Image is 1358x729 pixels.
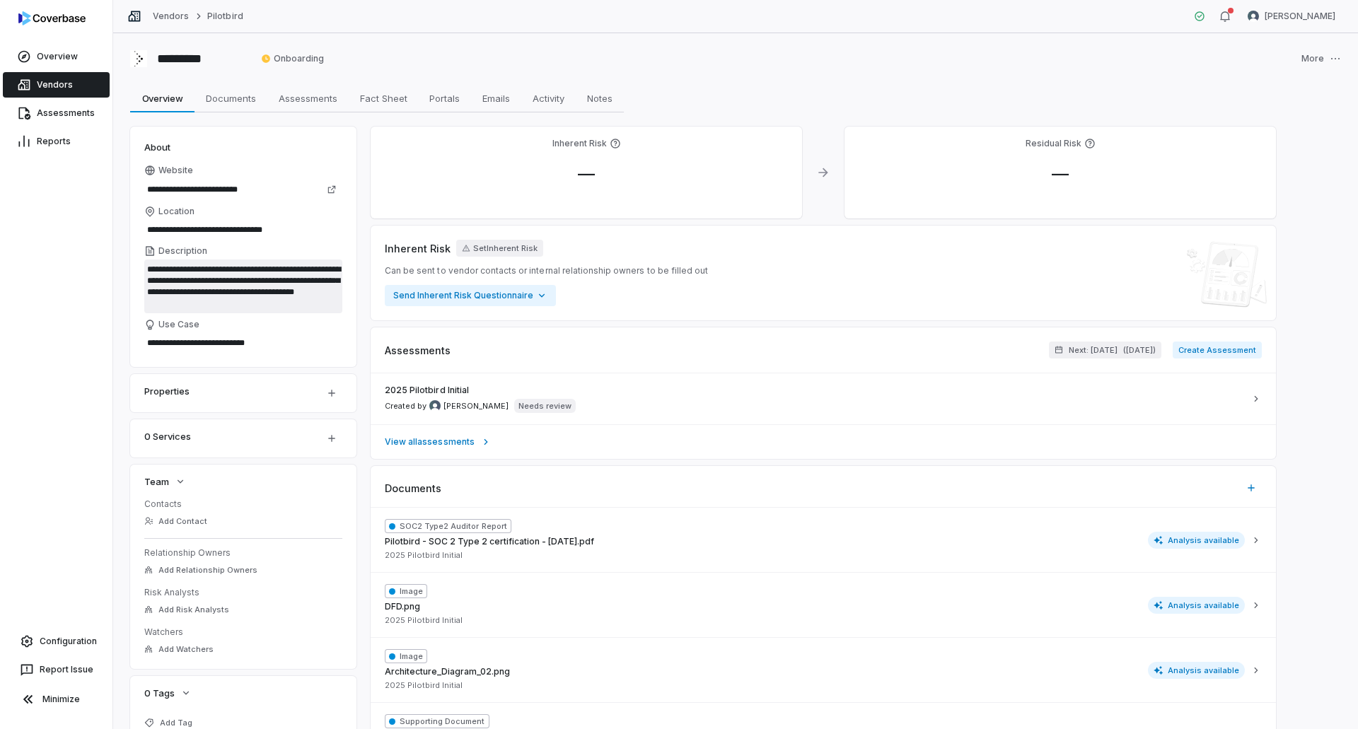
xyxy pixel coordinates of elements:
[385,536,594,547] span: Pilotbird - SOC 2 Type 2 certification - [DATE].pdf
[3,100,110,126] a: Assessments
[137,89,189,107] span: Overview
[371,373,1276,424] a: 2025 Pilotbird InitialCreated by Melanie Lorent avatar[PERSON_NAME]Needs review
[1123,345,1156,356] span: ( [DATE] )
[385,385,469,396] span: 2025 Pilotbird Initial
[424,89,465,107] span: Portals
[385,436,475,448] span: View all assessments
[140,680,196,706] button: 0 Tags
[158,165,193,176] span: Website
[144,259,342,313] textarea: Description
[3,72,110,98] a: Vendors
[207,11,243,22] a: Pilotbird
[144,547,342,559] dt: Relationship Owners
[144,687,175,699] span: 0 Tags
[158,605,229,615] span: Add Risk Analysts
[3,44,110,69] a: Overview
[385,649,427,663] span: Image
[144,498,342,510] dt: Contacts
[385,285,556,306] button: Send Inherent Risk Questionnaire
[385,615,463,626] span: 2025 Pilotbird Initial
[1173,342,1262,358] button: Create Assessment
[385,481,441,496] span: Documents
[158,644,214,655] span: Add Watchers
[1040,163,1080,184] span: —
[1265,11,1335,22] span: [PERSON_NAME]
[371,637,1276,702] button: ImageArchitecture_Diagram_02.png2025 Pilotbird InitialAnalysis available
[200,89,262,107] span: Documents
[518,400,571,412] p: Needs review
[371,424,1276,459] a: View allassessments
[1297,44,1345,74] button: More
[140,469,190,494] button: Team
[385,601,420,612] span: DFD.png
[144,220,342,240] input: Location
[158,245,207,257] span: Description
[552,138,607,149] h4: Inherent Risk
[385,343,451,358] span: Assessments
[385,265,708,276] span: Can be sent to vendor contacts or internal relationship owners to be filled out
[385,550,463,561] span: 2025 Pilotbird Initial
[18,11,86,25] img: logo-D7KZi-bG.svg
[354,89,413,107] span: Fact Sheet
[1248,11,1259,22] img: Melanie Lorent avatar
[144,626,342,638] dt: Watchers
[1049,342,1161,358] button: Next: [DATE]([DATE])
[160,718,192,728] span: Add Tag
[158,206,195,217] span: Location
[1148,597,1246,614] span: Analysis available
[1239,6,1344,27] button: Melanie Lorent avatar[PERSON_NAME]
[144,141,170,153] span: About
[1148,662,1246,679] span: Analysis available
[443,401,509,412] span: [PERSON_NAME]
[567,163,606,184] span: —
[429,400,441,412] img: Melanie Lorent avatar
[144,333,342,353] textarea: Use Case
[3,129,110,154] a: Reports
[144,475,169,488] span: Team
[456,240,543,257] button: SetInherent Risk
[371,572,1276,637] button: ImageDFD.png2025 Pilotbird InitialAnalysis available
[1026,138,1081,149] h4: Residual Risk
[371,508,1276,572] button: SOC2 Type2 Auditor ReportPilotbird - SOC 2 Type 2 certification - [DATE].pdf2025 Pilotbird Initia...
[385,400,509,412] span: Created by
[527,89,570,107] span: Activity
[385,584,427,598] span: Image
[153,11,189,22] a: Vendors
[261,53,324,64] span: Onboarding
[1069,345,1118,356] span: Next: [DATE]
[6,657,107,682] button: Report Issue
[581,89,618,107] span: Notes
[385,680,463,691] span: 2025 Pilotbird Initial
[385,666,510,677] span: Architecture_Diagram_02.png
[477,89,516,107] span: Emails
[144,587,342,598] dt: Risk Analysts
[385,714,489,728] span: Supporting Document
[6,685,107,713] button: Minimize
[385,241,451,256] span: Inherent Risk
[144,180,318,199] input: Website
[158,565,257,576] span: Add Relationship Owners
[1148,532,1246,549] span: Analysis available
[158,319,199,330] span: Use Case
[385,519,511,533] span: SOC2 Type2 Auditor Report
[273,89,343,107] span: Assessments
[6,629,107,654] a: Configuration
[140,508,211,534] button: Add Contact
